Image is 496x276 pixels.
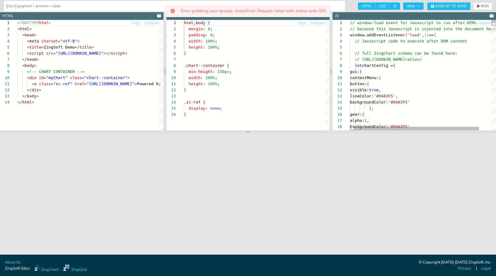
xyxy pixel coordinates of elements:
div: 12 [166,87,176,93]
span: ; [217,82,220,86]
span: 100% [205,39,215,43]
span: 'load' [407,33,422,37]
span: "[URL][DOMAIN_NAME]" [87,82,135,86]
span: { [393,63,396,68]
span: <!DOCTYPE [17,20,39,25]
span: , [193,20,196,25]
span: < [27,51,29,56]
span: ( [405,33,407,37]
span: ration/ [405,57,422,62]
div: 17 [333,118,342,124]
span: charset [41,39,58,43]
span: < [27,75,29,80]
span: 0 [208,27,210,31]
span: 100% [208,45,217,49]
a: ZingGrid [63,265,86,273]
span: // Javascript code to execute after DOM content [355,39,467,43]
div: 4 [166,38,176,44]
div: 7 [333,56,342,63]
span: 100% [208,82,217,86]
span: | [476,266,477,271]
span: 1 [364,118,367,123]
span: > [39,88,41,92]
span: ZingSoft Sites: [5,266,30,271]
div: 2 [166,26,176,32]
button: Collapse [476,20,491,26]
span: ( [424,33,427,37]
span: > [135,82,137,86]
span: window.addEventListener [350,33,405,37]
span: margin: [188,27,205,31]
span: cument head [470,27,496,31]
span: ; [215,75,217,80]
span: ; [213,33,215,37]
span: < [22,33,25,37]
span: // window:load event for Javascript to run after H [350,20,469,25]
div: 12 [333,87,342,93]
span: > [49,20,51,25]
span: script [29,51,44,56]
div: 11 [166,81,176,87]
span: href [75,82,84,86]
div: 13 [333,93,342,99]
div: 14 [166,99,176,105]
span: // [URL][DOMAIN_NAME] [355,57,405,62]
div: 6 [166,50,176,56]
div: 8 [333,63,342,69]
span: > [29,27,32,31]
span: <!-- CHART CONTAINER --> [27,69,84,74]
span: { [227,63,229,68]
span: lineColor: [350,94,374,98]
div: 10 [333,75,342,81]
span: View [407,4,420,8]
span: button: [350,82,367,86]
span: // because this Javascript is injected into the do [350,27,469,31]
span: > [92,45,94,49]
span: Collapse [311,21,325,25]
span: let [355,63,362,68]
span: = [53,51,56,56]
span: Sign Up to Save [435,4,467,8]
span: > [37,94,39,98]
span: // full ZingChart schema can be found here: [355,51,458,56]
div: 18 [333,124,342,130]
span: height: [188,45,205,49]
button: RUN [473,2,492,10]
span: alpha: [350,118,364,123]
span: ; [210,27,213,31]
button: Collapse [310,20,325,26]
span: "chart--container" [84,75,127,80]
span: html [20,27,29,31]
span: div [32,88,39,92]
span: ; [220,106,222,111]
span: padding: [188,33,208,37]
span: > [37,57,39,62]
span: true [369,88,379,92]
span: > [32,100,34,104]
span: body [27,94,36,98]
span: RUN [481,4,489,8]
div: 1 [166,20,176,26]
span: Copy [298,21,306,25]
span: } [184,88,186,92]
div: JS [335,13,339,19]
span: display: [188,106,208,111]
span: width: [188,75,203,80]
div: 2 [333,26,342,32]
button: Copy [297,20,307,26]
div: 3 [333,32,342,38]
span: Powered by [PERSON_NAME] [137,82,194,86]
div: checkbox-group [358,2,400,10]
span: ; [215,39,217,43]
span: > [41,45,44,49]
span: body [24,63,34,68]
span: gear: [350,112,362,117]
span: 150px [217,69,229,74]
span: , [396,94,398,98]
span: { [367,82,369,86]
span: = [82,75,84,80]
span: "zc-ref" [53,82,72,86]
p: Error grabbing your groups: AxiosError: Request failed with status code 500 [181,9,326,13]
span: < [22,63,25,68]
span: html [22,100,32,104]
